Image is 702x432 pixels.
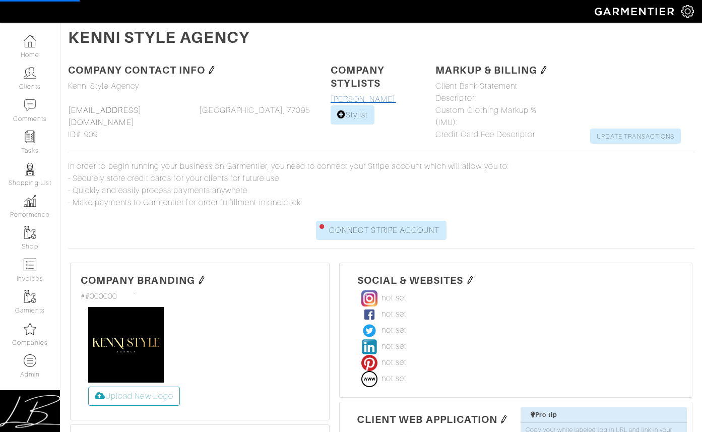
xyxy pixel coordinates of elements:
[381,373,407,385] span: not set
[24,259,36,271] img: orders-icon-0abe47150d42831381b5fb84f609e132dff9fe21cb692f30cb5eec754e2cba89.png
[68,64,205,76] span: Company Contact Info
[68,106,142,127] a: [EMAIL_ADDRESS][DOMAIN_NAME]
[540,66,548,74] img: pen-cf24a1663064a2ec1b9c1bd2387e9de7a2fa800b781884d57f21acf72779bad2.png
[381,308,407,320] span: not set
[88,307,164,383] img: 1758577312252.png
[428,80,559,104] div: Client Bank Statement Descriptor:
[24,131,36,143] img: reminder-icon-8004d30b9f0a5d33ae49ab947aed9ed385cf756f9e5892f1edd6e32f2345188e.png
[357,413,498,425] span: Сlient Web Application
[24,163,36,175] img: stylists-icon-eb353228a002819b7ec25b43dbf5f0378dd9e0616d9560372ff212230b889e62.png
[68,28,694,47] h2: Kenni Style Agency
[331,105,374,125] a: Stylist
[68,129,98,141] span: ID#: 909
[24,354,36,367] img: custom-products-icon-6973edde1b6c6774590e2ad28d3d057f2f42decad08aa0e48061009ba2575b3a.png
[68,80,139,92] span: Kenni Style Agency
[331,95,396,104] a: [PERSON_NAME]
[435,64,537,76] span: Markup & Billing
[361,339,377,355] img: linkedin-d037f5688c3efc26aa711fca27d2530e9b4315c93c202ca79e62a18a10446be8.png
[24,323,36,335] img: companies-icon-14a0f246c7e91f24465de634b560f0151b0cc5c9ce11af5fac52e6d7d6371812.png
[361,371,377,387] img: website-7c1d345177191472bde3b385a3dfc09e683c6cc9c740836e1c7612723a46e372.png
[60,144,702,240] div: In order to begin running your business on Garmentier, you need to connect your Stripe account wh...
[381,324,407,336] span: not set
[466,276,474,284] img: pen-cf24a1663064a2ec1b9c1bd2387e9de7a2fa800b781884d57f21acf72779bad2.png
[500,415,508,423] img: pen-cf24a1663064a2ec1b9c1bd2387e9de7a2fa800b781884d57f21acf72779bad2.png
[24,195,36,207] img: graph-8b7af3c665d003b59727f371ae50e7771705bf0c487971e6e97d053d13c5068d.png
[81,290,319,303] div: `
[531,410,682,419] div: Pro tip
[81,274,195,286] span: Company Branding
[428,104,559,129] div: Custom Clothing Markup % (IMU):
[361,355,377,371] img: pinterest-17a07f8e48f40589751b57ff18201fc99a9eae9d7246957fa73960b728dbe378.png
[208,66,216,74] img: pen-cf24a1663064a2ec1b9c1bd2387e9de7a2fa800b781884d57f21acf72779bad2.png
[88,387,180,406] label: Upload New Logo
[428,129,559,144] div: Credit Card Fee Descriptor
[198,276,206,284] img: pen-cf24a1663064a2ec1b9c1bd2387e9de7a2fa800b781884d57f21acf72779bad2.png
[590,129,681,144] a: UPDATE TRANSACTIONS
[357,274,464,286] span: Social & Websites
[361,323,377,339] img: twitter-e883f9cd8240719afd50c0ee89db83673970c87530b2143747009cad9852be48.png
[24,35,36,47] img: dashboard-icon-dbcd8f5a0b271acd01030246c82b418ddd0df26cd7fceb0bd07c9910d44c42f6.png
[199,104,309,116] span: [GEOGRAPHIC_DATA], 77095
[24,226,36,239] img: garments-icon-b7da505a4dc4fd61783c78ac3ca0ef83fa9d6f193b1c9dc38574b1d14d53ca28.png
[24,99,36,111] img: comment-icon-a0a6a9ef722e966f86d9cbdc48e553b5cf19dbc54f86b18d962a5391bc8f6eb6.png
[590,3,681,20] img: garmentier-logo-header-white-b43fb05a5012e4ada735d5af1a66efaba907eab6374d6393d1fbf88cb4ef424d.png
[316,221,446,240] a: CONNECT STRIPE ACCOUNT
[361,290,377,306] img: instagram-ca3bc792a033a2c9429fd021af625c3049b16be64d72d12f1b3be3ecbc60b429.png
[24,67,36,79] img: clients-icon-6bae9207a08558b7cb47a8932f037763ab4055f8c8b6bfacd5dc20c3e0201464.png
[681,5,694,18] img: gear-icon-white-bd11855cb880d31180b6d7d6211b90ccbf57a29d726f0c71d8c61bd08dd39cc2.png
[381,356,407,368] span: not set
[381,340,407,352] span: not set
[24,290,36,303] img: garments-icon-b7da505a4dc4fd61783c78ac3ca0ef83fa9d6f193b1c9dc38574b1d14d53ca28.png
[331,64,385,89] span: Company Stylists
[381,292,407,304] span: not set
[361,306,377,323] img: facebook-317dd1732a6ad44248c5b87731f7b9da87357f1ebddc45d2c594e0cd8ab5f9a2.png
[81,290,117,302] span: ##000000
